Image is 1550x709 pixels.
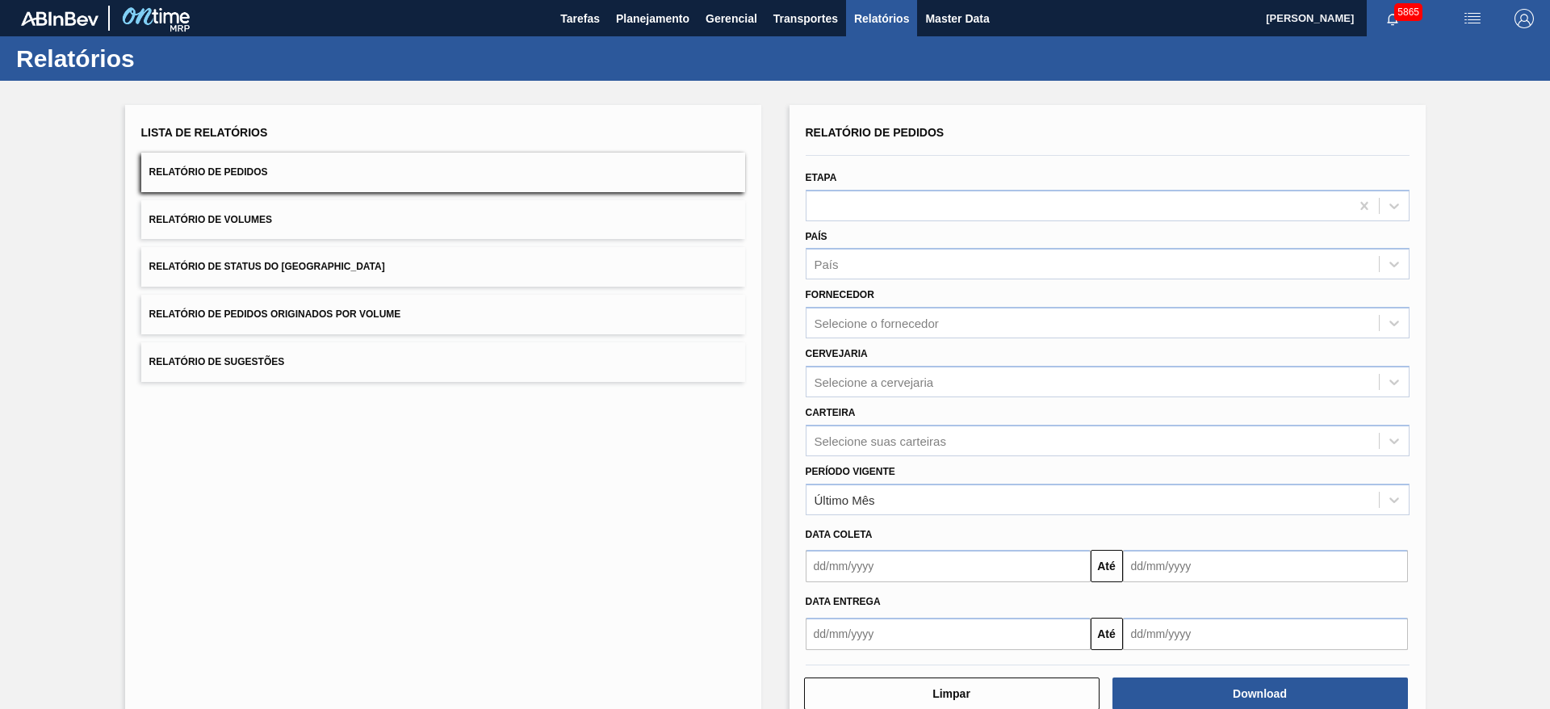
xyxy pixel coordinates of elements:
[806,466,895,477] label: Período Vigente
[815,258,839,271] div: País
[1091,550,1123,582] button: Até
[706,9,757,28] span: Gerencial
[806,172,837,183] label: Etapa
[1123,618,1408,650] input: dd/mm/yyyy
[806,289,874,300] label: Fornecedor
[806,529,873,540] span: Data coleta
[149,261,385,272] span: Relatório de Status do [GEOGRAPHIC_DATA]
[141,153,745,192] button: Relatório de Pedidos
[16,49,303,68] h1: Relatórios
[21,11,98,26] img: TNhmsLtSVTkK8tSr43FrP2fwEKptu5GPRR3wAAAABJRU5ErkJggg==
[141,342,745,382] button: Relatório de Sugestões
[806,231,827,242] label: País
[806,348,868,359] label: Cervejaria
[815,375,934,388] div: Selecione a cervejaria
[806,618,1091,650] input: dd/mm/yyyy
[616,9,689,28] span: Planejamento
[141,247,745,287] button: Relatório de Status do [GEOGRAPHIC_DATA]
[149,214,272,225] span: Relatório de Volumes
[141,126,268,139] span: Lista de Relatórios
[806,550,1091,582] input: dd/mm/yyyy
[1514,9,1534,28] img: Logout
[560,9,600,28] span: Tarefas
[141,200,745,240] button: Relatório de Volumes
[806,596,881,607] span: Data entrega
[149,308,401,320] span: Relatório de Pedidos Originados por Volume
[806,126,945,139] span: Relatório de Pedidos
[773,9,838,28] span: Transportes
[854,9,909,28] span: Relatórios
[1394,3,1422,21] span: 5865
[815,317,939,330] div: Selecione o fornecedor
[925,9,989,28] span: Master Data
[806,407,856,418] label: Carteira
[1367,7,1418,30] button: Notificações
[141,295,745,334] button: Relatório de Pedidos Originados por Volume
[815,493,875,506] div: Último Mês
[149,166,268,178] span: Relatório de Pedidos
[1091,618,1123,650] button: Até
[1463,9,1482,28] img: userActions
[149,356,285,367] span: Relatório de Sugestões
[815,434,946,447] div: Selecione suas carteiras
[1123,550,1408,582] input: dd/mm/yyyy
